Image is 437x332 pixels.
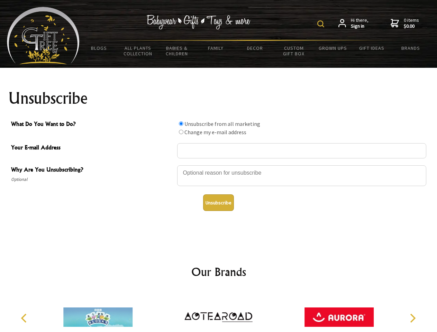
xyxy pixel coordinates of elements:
strong: Sign in [351,23,368,29]
span: What Do You Want to Do? [11,120,174,130]
span: Optional [11,175,174,184]
input: What Do You Want to Do? [179,130,183,134]
a: BLOGS [80,41,119,55]
button: Unsubscribe [203,194,234,211]
label: Change my e-mail address [184,129,246,136]
a: Hi there,Sign in [338,17,368,29]
a: Grown Ups [313,41,352,55]
span: 0 items [404,17,419,29]
a: Brands [391,41,430,55]
a: Decor [235,41,274,55]
h2: Our Brands [14,264,424,280]
span: Your E-mail Address [11,143,174,153]
strong: $0.00 [404,23,419,29]
button: Next [405,311,420,326]
span: Why Are You Unsubscribing? [11,165,174,175]
span: Hi there, [351,17,368,29]
a: 0 items$0.00 [391,17,419,29]
a: Babies & Children [157,41,197,61]
img: Babyware - Gifts - Toys and more... [7,7,80,64]
label: Unsubscribe from all marketing [184,120,260,127]
a: Gift Ideas [352,41,391,55]
img: Babywear - Gifts - Toys & more [147,15,251,29]
a: All Plants Collection [119,41,158,61]
a: Family [197,41,236,55]
input: What Do You Want to Do? [179,121,183,126]
textarea: Why Are You Unsubscribing? [177,165,426,186]
h1: Unsubscribe [8,90,429,107]
input: Your E-mail Address [177,143,426,158]
button: Previous [17,311,33,326]
a: Custom Gift Box [274,41,313,61]
img: product search [317,20,324,27]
